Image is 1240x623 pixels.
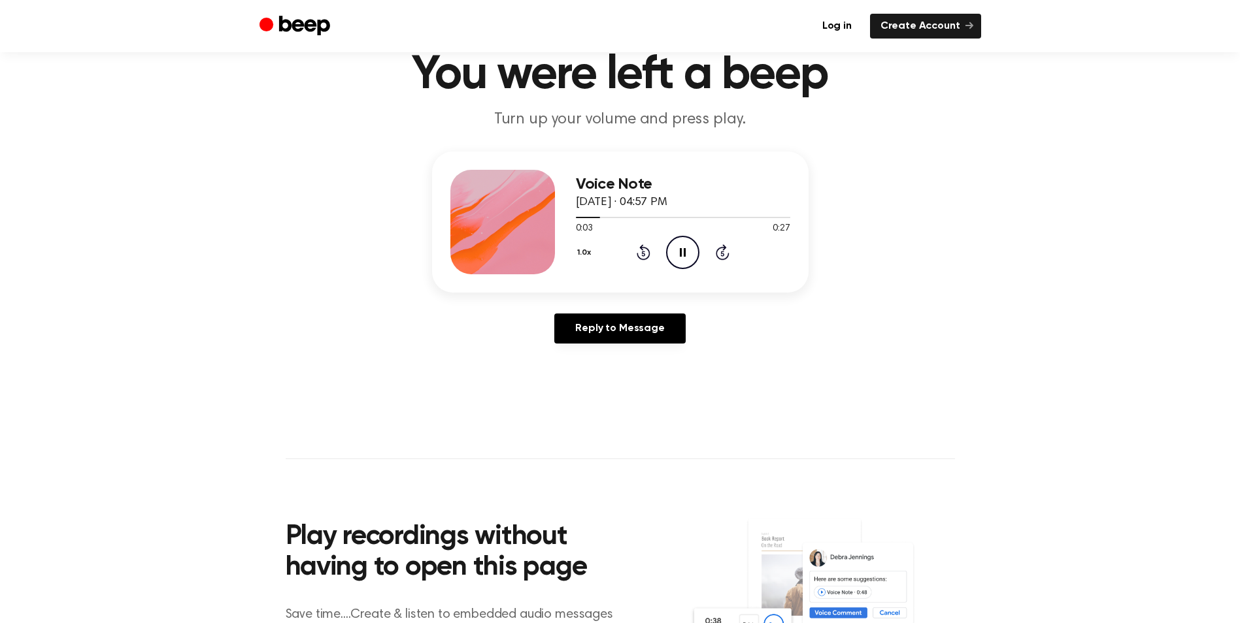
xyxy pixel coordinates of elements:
h3: Voice Note [576,176,790,193]
span: 0:03 [576,222,593,236]
span: 0:27 [773,222,790,236]
span: [DATE] · 04:57 PM [576,197,667,208]
h2: Play recordings without having to open this page [286,522,638,584]
a: Reply to Message [554,313,685,343]
a: Create Account [870,14,981,39]
p: Turn up your volume and press play. [369,109,871,131]
a: Beep [260,14,333,39]
button: 1.0x [576,242,596,264]
a: Log in [812,14,862,39]
h1: You were left a beep [286,52,955,99]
